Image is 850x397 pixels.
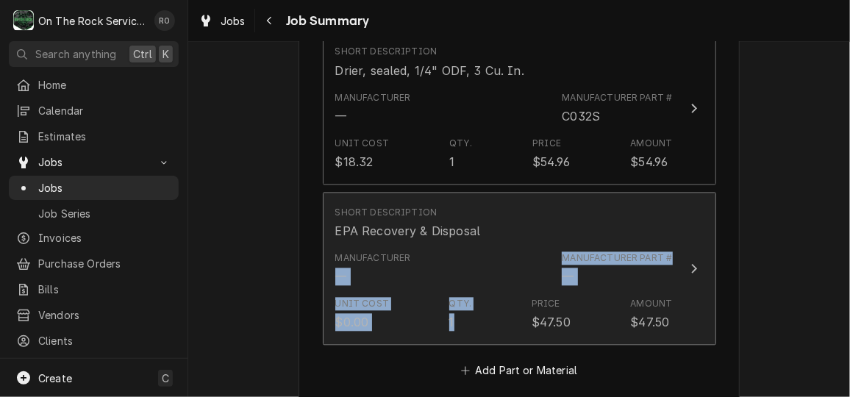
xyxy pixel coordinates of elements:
span: C [162,371,169,386]
span: K [162,46,169,62]
span: Search anything [35,46,116,62]
div: $47.50 [631,313,670,331]
a: Purchase Orders [9,251,179,276]
div: $0.00 [335,313,369,331]
div: Manufacturer Part # [562,91,672,104]
div: $54.96 [532,153,570,171]
div: Qty. [449,137,472,150]
div: Price [532,137,561,150]
div: Manufacturer [335,251,411,265]
div: Price [532,297,560,310]
div: Part Number [562,251,672,285]
span: Create [38,372,72,385]
div: On The Rock Services [38,13,146,29]
a: Go to Jobs [9,150,179,174]
a: Bills [9,277,179,301]
div: Rich Ortega's Avatar [154,10,175,31]
div: 1 [449,153,454,171]
div: Manufacturer [335,91,411,125]
div: Part Number [562,107,600,125]
div: Manufacturer [335,107,347,125]
a: Calendar [9,99,179,123]
div: Short Description [335,45,438,58]
button: Search anythingCtrlK [9,41,179,67]
div: Part Number [562,91,672,125]
a: Clients [9,329,179,353]
span: Jobs [221,13,246,29]
span: Job Series [38,206,171,221]
span: Bills [38,282,171,297]
a: Jobs [9,176,179,200]
div: Part Number [562,268,574,285]
span: Invoices [38,230,171,246]
div: Amount [631,137,673,150]
a: Jobs [193,9,251,33]
div: $18.32 [335,153,374,171]
div: Manufacturer [335,268,347,285]
div: Manufacturer [335,91,411,104]
div: Unit Cost [335,137,389,150]
button: Navigate back [258,9,282,32]
span: Clients [38,333,171,348]
div: Drier, sealed, 1/4" ODF, 3 Cu. In. [335,62,524,79]
span: Calendar [38,103,171,118]
button: Add Part or Material [458,360,579,381]
div: $47.50 [532,313,571,331]
div: Short Description [335,206,438,219]
a: Home [9,73,179,97]
span: Ctrl [133,46,152,62]
div: Manufacturer Part # [562,251,672,265]
a: Vendors [9,303,179,327]
div: RO [154,10,175,31]
div: Unit Cost [335,297,389,310]
button: Update Line Item [323,192,716,346]
div: Manufacturer [335,251,411,285]
a: Job Series [9,201,179,226]
span: Estimates [38,129,171,144]
div: O [13,10,34,31]
span: Purchase Orders [38,256,171,271]
div: 1 [449,313,454,331]
div: Amount [631,297,673,310]
a: Go to Pricebook [9,354,179,379]
a: Estimates [9,124,179,149]
div: On The Rock Services's Avatar [13,10,34,31]
span: Vendors [38,307,171,323]
div: Qty. [449,297,472,310]
div: EPA Recovery & Disposal [335,222,481,240]
span: Job Summary [282,11,370,31]
span: Home [38,77,171,93]
a: Invoices [9,226,179,250]
span: Jobs [38,154,149,170]
span: Jobs [38,180,171,196]
button: Update Line Item [323,31,716,185]
div: $54.96 [631,153,668,171]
